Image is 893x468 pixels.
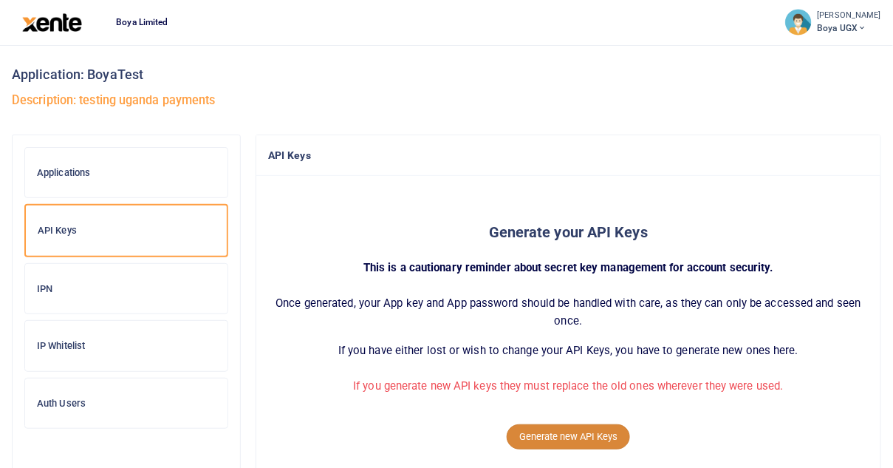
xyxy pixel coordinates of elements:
p: Once generated, your App key and App password should be handled with care, as they can only be ac... [268,294,869,330]
img: logo-large [22,13,82,32]
h6: IPN [37,283,216,295]
a: logo-large logo-large [22,16,82,27]
h5: Description: testing uganda payments [12,93,881,108]
a: profile-user [PERSON_NAME] Boya UGX [785,9,881,35]
p: If you have either lost or wish to change your API Keys, you have to generate new ones here. [268,342,869,359]
a: Applications [24,147,228,199]
h6: Auth Users [37,398,216,410]
a: IP Whitelist [24,320,228,372]
p: This is a cautionary reminder about secret key management for account security. [268,259,869,277]
small: [PERSON_NAME] [818,10,881,22]
a: API Keys [24,204,228,257]
h3: Application: BoyaTest [12,64,881,86]
h4: API Keys [268,147,869,163]
a: IPN [24,263,228,315]
h5: Generate your API Keys [268,223,869,241]
span: Boya Limited [110,16,174,29]
h6: API Keys [38,225,215,237]
span: Boya UGX [818,21,881,35]
h6: IP Whitelist [37,340,216,352]
button: Generate new API Keys [507,424,630,450]
p: If you generate new API keys they must replace the old ones wherever they were used. [268,377,869,395]
h6: Applications [37,167,216,179]
img: profile-user [785,9,812,35]
a: Auth Users [24,378,228,430]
